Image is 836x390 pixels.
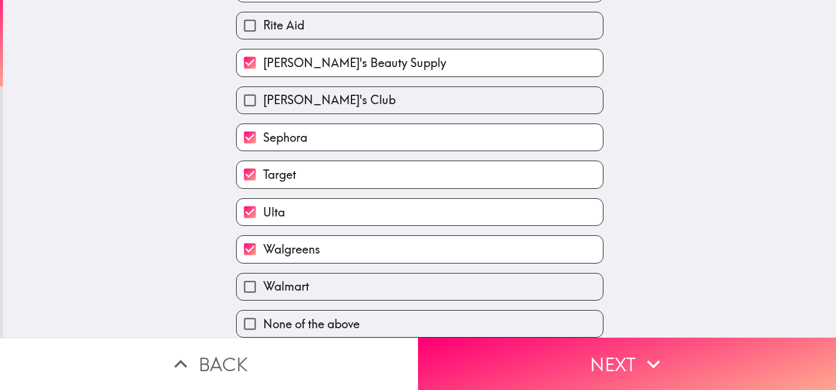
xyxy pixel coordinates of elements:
[237,12,603,39] button: Rite Aid
[237,199,603,225] button: Ulta
[237,161,603,188] button: Target
[418,338,836,390] button: Next
[263,55,446,71] span: [PERSON_NAME]'s Beauty Supply
[237,49,603,76] button: [PERSON_NAME]'s Beauty Supply
[237,274,603,300] button: Walmart
[263,17,304,34] span: Rite Aid
[263,129,307,146] span: Sephora
[263,278,309,295] span: Walmart
[237,311,603,337] button: None of the above
[263,166,296,183] span: Target
[263,316,360,332] span: None of the above
[263,204,285,221] span: Ulta
[263,92,396,108] span: [PERSON_NAME]'s Club
[237,236,603,262] button: Walgreens
[237,124,603,151] button: Sephora
[237,87,603,114] button: [PERSON_NAME]'s Club
[263,241,320,258] span: Walgreens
